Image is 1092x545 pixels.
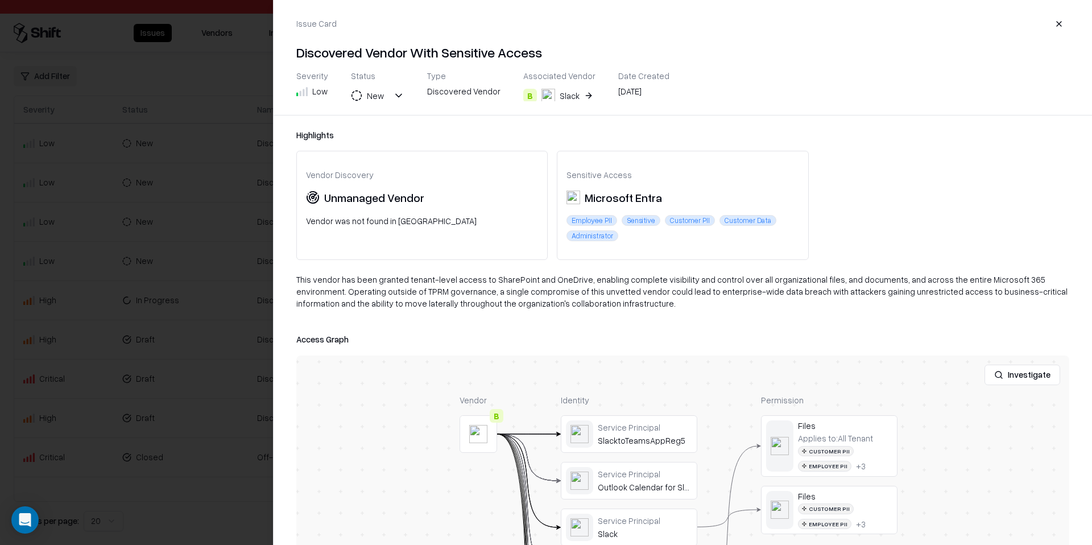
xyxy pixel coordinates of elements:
div: Applies to: All Tenant [798,433,873,443]
div: Access Graph [296,333,1069,346]
div: Customer Data [719,215,776,226]
div: Administrator [566,230,618,241]
div: Severity [296,71,328,81]
button: BSlack [523,85,595,106]
div: Type [427,71,500,81]
div: Employee PII [798,461,851,472]
div: Issue Card [296,18,337,30]
div: [DATE] [618,85,669,101]
div: Vendor [460,394,497,406]
div: Discovered Vendor [427,85,500,101]
div: B [490,409,503,423]
div: Unmanaged Vendor [324,189,424,206]
div: Low [312,85,328,97]
div: Vendor was not found in [GEOGRAPHIC_DATA] [306,215,538,227]
div: Permission [761,394,897,406]
div: Date Created [618,71,669,81]
div: Sensitive [622,215,660,226]
div: Slack [598,529,692,539]
div: Customer PII [798,503,854,514]
div: Highlights [296,129,1069,141]
div: Slack [560,90,580,102]
div: Employee PII [566,215,617,226]
div: Sensitive Access [566,170,799,180]
div: Identity [561,394,697,406]
div: Customer PII [798,446,854,457]
div: This vendor has been granted tenant-level access to SharePoint and OneDrive, enabling complete vi... [296,274,1069,319]
div: Files [798,491,892,501]
button: +3 [856,461,866,471]
div: Associated Vendor [523,71,595,81]
div: Customer PII [665,215,715,226]
h4: Discovered Vendor With Sensitive Access [296,43,1069,61]
div: Service Principal [598,469,692,479]
div: Service Principal [598,515,692,526]
img: Slack [541,89,555,102]
div: SlacktoTeamsAppReg5 [598,435,692,445]
div: Microsoft Entra [566,189,662,206]
img: Microsoft Entra [566,191,580,204]
div: Employee PII [798,519,851,530]
div: New [367,90,384,102]
button: Investigate [985,365,1060,385]
div: + 3 [856,461,866,471]
div: Files [798,420,892,431]
div: Service Principal [598,422,692,432]
div: Outlook Calendar for Slack [598,482,692,492]
div: + 3 [856,519,866,529]
div: Status [351,71,404,81]
div: B [523,89,537,102]
div: Vendor Discovery [306,170,538,180]
button: +3 [856,519,866,529]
